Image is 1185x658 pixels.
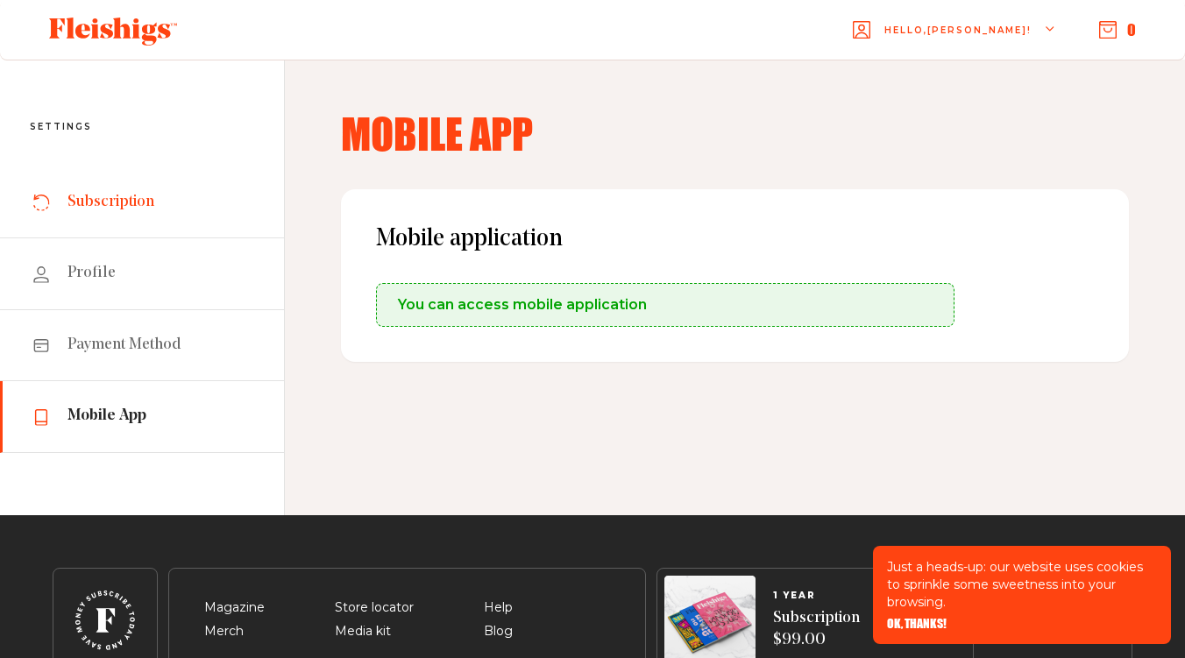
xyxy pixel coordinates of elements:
button: OK, THANKS! [887,618,947,630]
a: Merch [204,623,244,639]
h4: Mobile App [341,112,1129,154]
a: Store locator [335,599,414,615]
span: Merch [204,621,244,642]
span: Subscription $99.00 [773,608,860,651]
span: You can access mobile application [398,294,647,315]
a: Media kit [335,623,391,639]
span: Mobile application [376,224,1094,255]
a: Magazine [204,599,265,615]
span: Help [484,598,513,619]
span: Store locator [335,598,414,619]
button: 0 [1099,20,1136,39]
span: Mobile App [67,406,146,427]
span: Profile [67,263,116,284]
span: Media kit [335,621,391,642]
a: Help [484,599,513,615]
span: Hello, [PERSON_NAME] ! [884,24,1032,65]
span: Blog [484,621,513,642]
span: Subscription [67,192,154,213]
p: Just a heads-up: our website uses cookies to sprinkle some sweetness into your browsing. [887,558,1157,611]
span: 1 YEAR [773,591,860,601]
span: Magazine [204,598,265,619]
span: Payment Method [67,335,181,356]
a: Blog [484,623,513,639]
